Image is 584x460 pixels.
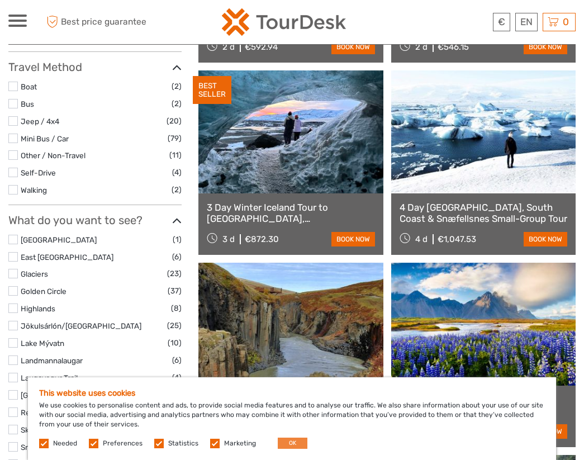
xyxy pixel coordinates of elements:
[207,202,374,225] a: 3 Day Winter Iceland Tour to [GEOGRAPHIC_DATA], [GEOGRAPHIC_DATA], [GEOGRAPHIC_DATA] and [GEOGRAP...
[21,287,67,296] a: Golden Circle
[524,40,567,54] a: book now
[167,115,182,127] span: (20)
[21,99,34,108] a: Bus
[172,250,182,263] span: (6)
[168,439,198,448] label: Statistics
[44,13,150,31] span: Best price guarantee
[21,134,69,143] a: Mini Bus / Car
[167,319,182,332] span: (25)
[21,151,86,160] a: Other / Non-Travel
[53,439,77,448] label: Needed
[172,371,182,384] span: (4)
[438,42,469,52] div: €546.15
[21,425,53,434] a: Skaftafell
[39,388,545,398] h5: This website uses cookies
[222,42,235,52] span: 2 d
[222,234,235,244] span: 3 d
[168,132,182,145] span: (79)
[171,302,182,315] span: (8)
[438,234,476,244] div: €1,047.53
[21,304,55,313] a: Highlands
[222,8,346,36] img: 120-15d4194f-c635-41b9-a512-a3cb382bfb57_logo_small.png
[21,373,78,382] a: Laugavegur Trail
[172,80,182,93] span: (2)
[245,234,279,244] div: €872.30
[515,13,538,31] div: EN
[21,168,56,177] a: Self-Drive
[21,117,59,126] a: Jeep / 4x4
[21,356,83,365] a: Landmannalaugar
[278,438,307,449] button: OK
[498,16,505,27] span: €
[16,20,126,29] p: We're away right now. Please check back later!
[415,234,428,244] span: 4 d
[103,439,143,448] label: Preferences
[21,269,48,278] a: Glaciers
[415,42,428,52] span: 2 d
[8,214,182,227] h3: What do you want to see?
[21,339,64,348] a: Lake Mývatn
[21,253,113,262] a: East [GEOGRAPHIC_DATA]
[193,76,231,104] div: BEST SELLER
[28,377,556,460] div: We use cookies to personalise content and ads, to provide social media features and to analyse ou...
[168,284,182,297] span: (37)
[172,183,182,196] span: (2)
[8,60,182,74] h3: Travel Method
[224,439,256,448] label: Marketing
[21,82,37,91] a: Boat
[21,235,97,244] a: [GEOGRAPHIC_DATA]
[21,391,97,400] a: [GEOGRAPHIC_DATA]
[561,16,571,27] span: 0
[169,149,182,162] span: (11)
[331,232,375,246] a: book now
[129,17,142,31] button: Open LiveChat chat widget
[173,233,182,246] span: (1)
[400,202,567,225] a: 4 Day [GEOGRAPHIC_DATA], South Coast & Snæfellsnes Small-Group Tour
[21,443,64,452] a: Snæfellsnes
[172,354,182,367] span: (6)
[21,186,47,195] a: Walking
[172,166,182,179] span: (4)
[21,408,68,417] a: Reykjavík City
[524,232,567,246] a: book now
[168,336,182,349] span: (10)
[245,42,278,52] div: €592.94
[172,97,182,110] span: (2)
[21,321,141,330] a: Jökulsárlón/[GEOGRAPHIC_DATA]
[331,40,375,54] a: book now
[167,267,182,280] span: (23)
